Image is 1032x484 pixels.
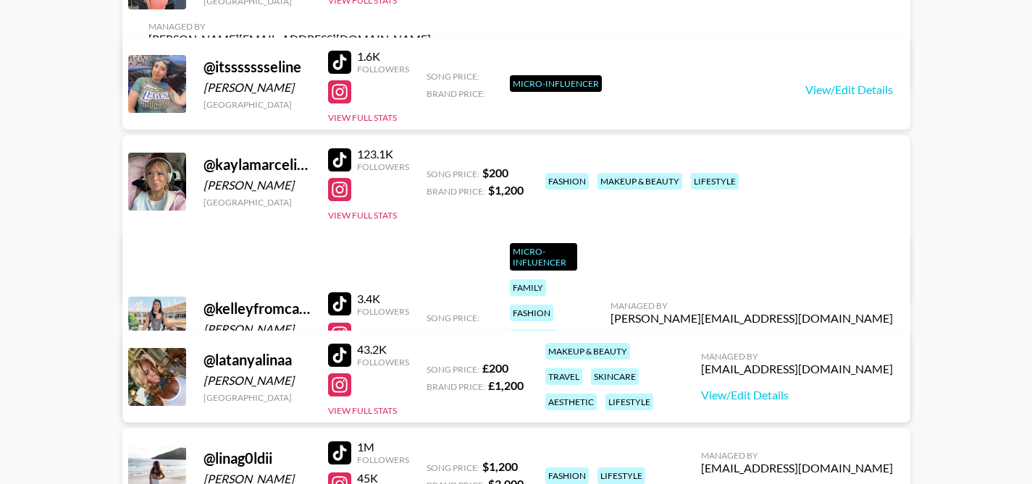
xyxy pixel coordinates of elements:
div: [GEOGRAPHIC_DATA] [204,197,311,208]
span: Song Price: [427,364,479,375]
strong: $ 1,200 [488,183,524,197]
span: Brand Price: [427,330,485,341]
div: @ kaylamarcelina [204,156,311,174]
a: View/Edit Details [805,82,893,97]
div: [PERSON_NAME] [204,373,311,388]
div: Followers [357,357,409,368]
div: lifestyle [605,394,653,410]
div: Followers [357,161,409,172]
div: [GEOGRAPHIC_DATA] [204,99,311,110]
div: @ latanyalinaa [204,351,311,369]
button: View Full Stats [328,210,397,221]
div: Managed By [701,450,893,461]
span: Brand Price: [427,186,485,197]
div: Followers [357,306,409,317]
span: Song Price: [427,313,479,323]
div: @ itssssssseline [204,58,311,76]
div: [PERSON_NAME][EMAIL_ADDRESS][DOMAIN_NAME] [148,32,431,46]
strong: $ 200 [482,166,508,179]
div: aesthetic [545,394,597,410]
span: Song Price: [427,71,479,82]
div: lifestyle [510,330,558,347]
div: @ linag0ldii [204,449,311,467]
strong: £ 1,200 [488,378,524,392]
strong: $ 1,200 [482,459,518,473]
div: [PERSON_NAME][EMAIL_ADDRESS][DOMAIN_NAME] [611,311,893,326]
div: Followers [357,454,409,465]
span: Song Price: [427,462,479,473]
div: [GEOGRAPHIC_DATA] [204,392,311,403]
div: 123.1K [357,147,409,161]
div: [PERSON_NAME] [204,178,311,192]
div: [PERSON_NAME] [204,80,311,95]
div: Managed By [611,300,893,311]
div: Managed By [148,21,431,32]
div: fashion [510,305,553,321]
div: lifestyle [597,467,645,484]
div: Managed By [701,351,893,362]
div: Followers [357,64,409,75]
div: 1M [357,440,409,454]
div: 3.4K [357,292,409,306]
div: [PERSON_NAME] [204,322,311,336]
div: 43.2K [357,342,409,357]
a: View/Edit Details [701,388,893,402]
span: Brand Price: [427,381,485,392]
div: 1.6K [357,49,409,64]
div: makeup & beauty [545,343,630,360]
div: makeup & beauty [597,173,682,190]
div: Micro-Influencer [510,75,602,92]
span: Song Price: [427,169,479,179]
strong: £ 200 [482,361,508,375]
div: [EMAIL_ADDRESS][DOMAIN_NAME] [701,461,893,475]
div: Micro-Influencer [510,243,577,271]
div: skincare [591,368,639,385]
div: lifestyle [691,173,739,190]
button: View Full Stats [328,405,397,416]
span: Brand Price: [427,88,485,99]
div: fashion [545,467,589,484]
div: travel [545,368,582,385]
div: family [510,279,546,296]
div: [EMAIL_ADDRESS][DOMAIN_NAME] [701,362,893,376]
button: View Full Stats [328,112,397,123]
div: fashion [545,173,589,190]
div: @ kelleyfromcarolina [204,300,311,318]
